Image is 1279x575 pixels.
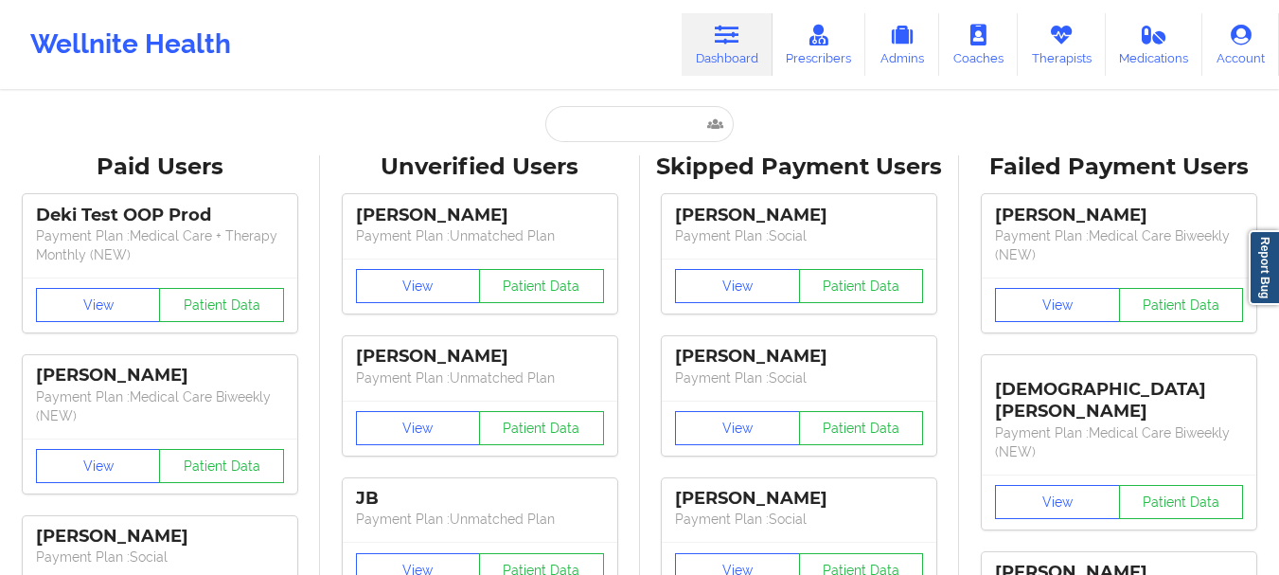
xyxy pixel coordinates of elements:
[36,449,161,483] button: View
[159,449,284,483] button: Patient Data
[479,411,604,445] button: Patient Data
[13,153,307,182] div: Paid Users
[36,288,161,322] button: View
[995,423,1243,461] p: Payment Plan : Medical Care Biweekly (NEW)
[1119,288,1244,322] button: Patient Data
[36,548,284,566] p: Payment Plan : Social
[1249,230,1279,305] a: Report Bug
[675,205,923,226] div: [PERSON_NAME]
[773,13,866,76] a: Prescribers
[675,411,800,445] button: View
[799,269,924,303] button: Patient Data
[479,269,604,303] button: Patient Data
[995,226,1243,264] p: Payment Plan : Medical Care Biweekly (NEW)
[675,226,923,245] p: Payment Plan : Social
[995,485,1120,519] button: View
[939,13,1018,76] a: Coaches
[1119,485,1244,519] button: Patient Data
[1018,13,1106,76] a: Therapists
[36,226,284,264] p: Payment Plan : Medical Care + Therapy Monthly (NEW)
[356,411,481,445] button: View
[675,269,800,303] button: View
[356,269,481,303] button: View
[995,288,1120,322] button: View
[356,226,604,245] p: Payment Plan : Unmatched Plan
[675,510,923,529] p: Payment Plan : Social
[675,368,923,387] p: Payment Plan : Social
[995,205,1243,226] div: [PERSON_NAME]
[972,153,1266,182] div: Failed Payment Users
[995,365,1243,422] div: [DEMOGRAPHIC_DATA][PERSON_NAME]
[356,510,604,529] p: Payment Plan : Unmatched Plan
[356,488,604,510] div: JB
[865,13,939,76] a: Admins
[356,346,604,368] div: [PERSON_NAME]
[1106,13,1203,76] a: Medications
[159,288,284,322] button: Patient Data
[653,153,947,182] div: Skipped Payment Users
[36,365,284,386] div: [PERSON_NAME]
[675,488,923,510] div: [PERSON_NAME]
[36,526,284,548] div: [PERSON_NAME]
[36,387,284,425] p: Payment Plan : Medical Care Biweekly (NEW)
[682,13,773,76] a: Dashboard
[333,153,627,182] div: Unverified Users
[799,411,924,445] button: Patient Data
[1202,13,1279,76] a: Account
[36,205,284,226] div: Deki Test OOP Prod
[675,346,923,368] div: [PERSON_NAME]
[356,368,604,387] p: Payment Plan : Unmatched Plan
[356,205,604,226] div: [PERSON_NAME]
